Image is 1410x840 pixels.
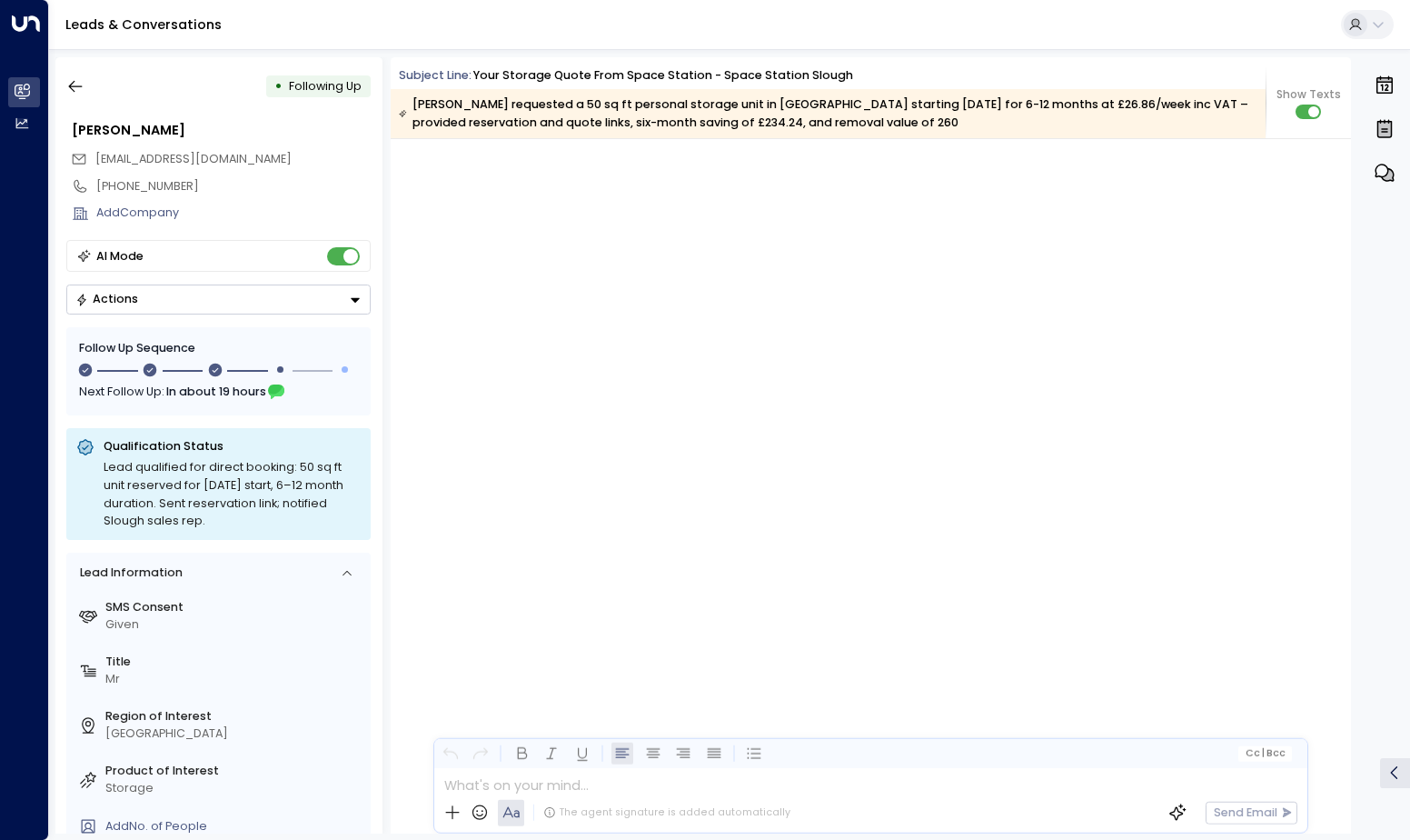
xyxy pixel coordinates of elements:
p: Qualification Status [104,438,361,455]
span: In about 19 hours [167,382,267,402]
div: Mr [105,671,364,688]
span: kamranawan59@yahoo.com [95,151,292,168]
div: [PERSON_NAME] requested a 50 sq ft personal storage unit in [GEOGRAPHIC_DATA] starting [DATE] for... [399,95,1256,132]
button: Redo [470,743,492,765]
span: Show Texts [1276,86,1341,103]
span: Cc Bcc [1245,748,1286,759]
div: [PHONE_NUMBER] [96,178,371,195]
label: Title [105,654,364,671]
div: AddNo. of People [105,818,364,835]
div: [GEOGRAPHIC_DATA] [105,725,364,743]
div: Lead qualified for direct booking: 50 sq ft unit reserved for [DATE] start, 6–12 month duration. ... [104,458,361,530]
label: Product of Interest [105,763,364,780]
a: Leads & Conversations [65,15,222,34]
div: Lead Information [74,565,182,582]
div: • [274,72,283,101]
span: [EMAIL_ADDRESS][DOMAIN_NAME] [95,151,292,166]
div: Button group with a nested menu [66,285,371,315]
div: AddCompany [96,205,371,222]
div: Actions [75,292,138,306]
label: Region of Interest [105,708,364,725]
div: Storage [105,780,364,797]
div: [PERSON_NAME] [72,121,371,141]
div: The agent signature is added automatically [543,805,790,820]
span: Subject Line: [399,67,472,83]
div: Your storage quote from Space Station - Space Station Slough [473,67,853,85]
span: | [1262,748,1265,759]
div: AI Mode [96,247,144,265]
div: Next Follow Up: [80,382,358,402]
label: SMS Consent [105,599,364,616]
button: Undo [439,743,462,765]
div: Follow Up Sequence [80,341,358,358]
span: Following Up [289,78,362,94]
button: Cc|Bcc [1238,745,1292,761]
div: Given [105,616,364,634]
button: Actions [66,285,371,315]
